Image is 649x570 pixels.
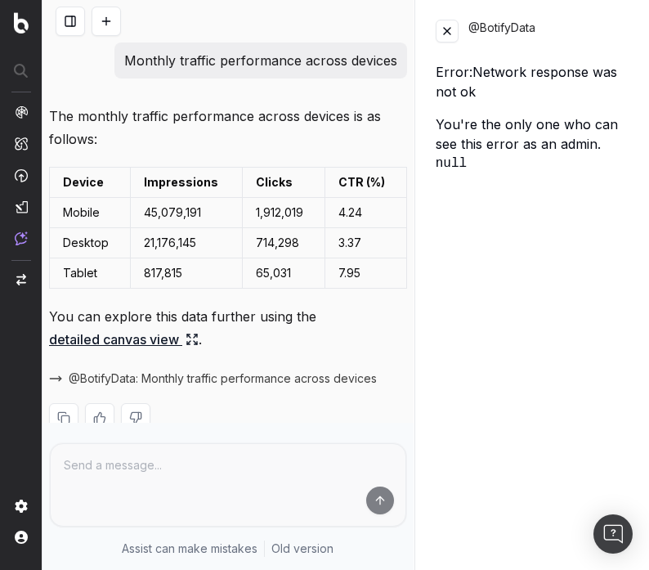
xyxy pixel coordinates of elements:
img: Intelligence [15,137,28,150]
img: Analytics [15,105,28,119]
img: My account [15,531,28,544]
button: @BotifyData: Monthly traffic performance across devices [49,370,396,387]
p: Assist can make mistakes [122,541,257,557]
td: Desktop [50,228,131,258]
td: Device [50,168,131,198]
p: You can explore this data further using the . [49,305,407,351]
td: 65,031 [243,258,325,289]
td: CTR (%) [324,168,406,198]
span: @BotifyData: Monthly traffic performance across devices [69,370,377,387]
pre: null [436,154,629,173]
img: Switch project [16,274,26,285]
td: 7.95 [324,258,406,289]
img: Assist [15,231,28,245]
td: 817,815 [130,258,242,289]
img: Setting [15,500,28,513]
td: Tablet [50,258,131,289]
td: Impressions [130,168,242,198]
td: 714,298 [243,228,325,258]
img: Botify logo [14,12,29,34]
a: Old version [271,541,333,557]
a: detailed canvas view [49,328,199,351]
div: @BotifyData [468,20,629,43]
td: 21,176,145 [130,228,242,258]
img: Studio [15,200,28,213]
p: The monthly traffic performance across devices is as follows: [49,105,407,150]
div: Open Intercom Messenger [593,514,633,554]
td: 4.24 [324,198,406,228]
div: You're the only one who can see this error as an admin. [436,114,629,173]
td: 1,912,019 [243,198,325,228]
td: 3.37 [324,228,406,258]
td: Mobile [50,198,131,228]
td: 45,079,191 [130,198,242,228]
img: Activation [15,168,28,182]
p: Monthly traffic performance across devices [124,49,397,72]
td: Clicks [243,168,325,198]
div: Error: Network response was not ok [436,62,629,101]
